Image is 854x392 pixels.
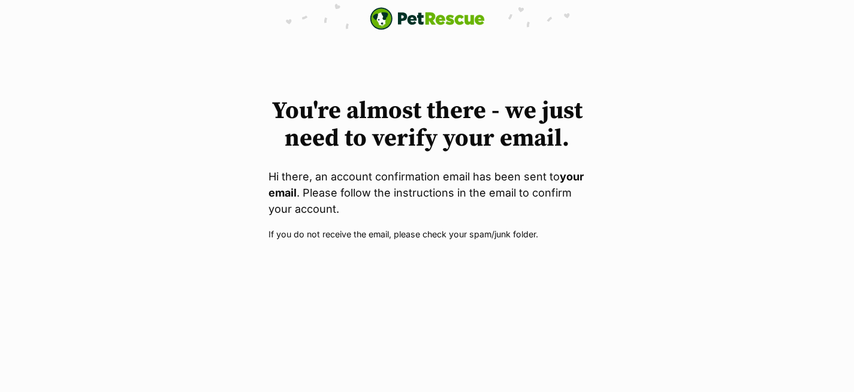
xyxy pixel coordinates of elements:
[370,7,485,30] img: logo-e224e6f780fb5917bec1dbf3a21bbac754714ae5b6737aabdf751b685950b380.svg
[268,228,586,240] p: If you do not receive the email, please check your spam/junk folder.
[268,170,584,199] strong: your email
[370,7,485,30] a: PetRescue
[268,168,586,217] p: Hi there, an account confirmation email has been sent to . Please follow the instructions in the ...
[268,97,586,152] h1: You're almost there - we just need to verify your email.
